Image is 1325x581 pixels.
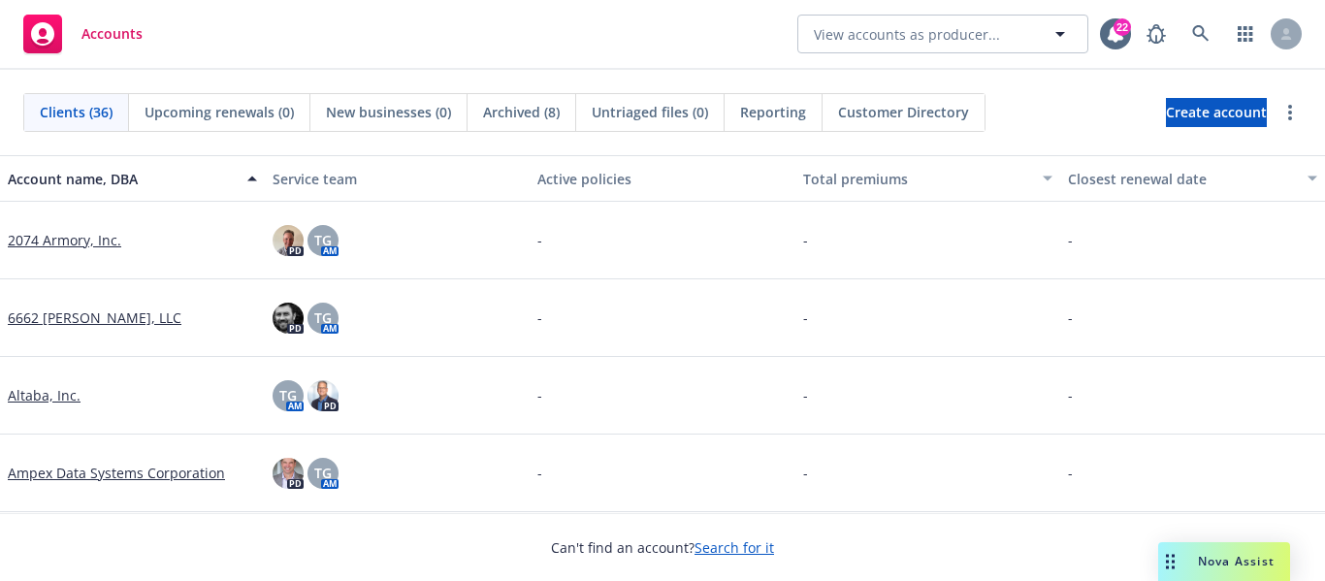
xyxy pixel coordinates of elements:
span: Can't find an account? [551,537,774,558]
img: photo [273,303,304,334]
div: 22 [1114,18,1131,36]
span: - [537,385,542,405]
span: - [803,307,808,328]
span: Create account [1166,94,1267,131]
a: Switch app [1226,15,1265,53]
div: Total premiums [803,169,1031,189]
span: - [1068,385,1073,405]
button: Service team [265,155,530,202]
a: 2074 Armory, Inc. [8,230,121,250]
span: - [537,463,542,483]
img: photo [273,458,304,489]
span: Clients (36) [40,102,113,122]
div: Closest renewal date [1068,169,1296,189]
span: - [803,463,808,483]
span: - [803,385,808,405]
img: photo [273,225,304,256]
span: - [537,230,542,250]
span: - [537,307,542,328]
span: - [1068,230,1073,250]
a: Search [1181,15,1220,53]
span: New businesses (0) [326,102,451,122]
div: Active policies [537,169,787,189]
a: Search for it [695,538,774,557]
button: View accounts as producer... [797,15,1088,53]
div: Account name, DBA [8,169,236,189]
button: Closest renewal date [1060,155,1325,202]
span: Accounts [81,26,143,42]
a: 6662 [PERSON_NAME], LLC [8,307,181,328]
a: Accounts [16,7,150,61]
div: Service team [273,169,522,189]
span: Reporting [740,102,806,122]
span: TG [314,230,332,250]
img: photo [307,380,339,411]
a: Create account [1166,98,1267,127]
button: Total premiums [795,155,1060,202]
span: TG [279,385,297,405]
span: TG [314,463,332,483]
span: TG [314,307,332,328]
span: - [803,230,808,250]
a: Report a Bug [1137,15,1176,53]
span: Nova Assist [1198,553,1275,569]
a: more [1278,101,1302,124]
a: Ampex Data Systems Corporation [8,463,225,483]
a: Altaba, Inc. [8,385,81,405]
span: Archived (8) [483,102,560,122]
span: Upcoming renewals (0) [145,102,294,122]
span: - [1068,307,1073,328]
span: - [1068,463,1073,483]
button: Nova Assist [1158,542,1290,581]
span: View accounts as producer... [814,24,1000,45]
span: Customer Directory [838,102,969,122]
span: Untriaged files (0) [592,102,708,122]
div: Drag to move [1158,542,1182,581]
button: Active policies [530,155,794,202]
